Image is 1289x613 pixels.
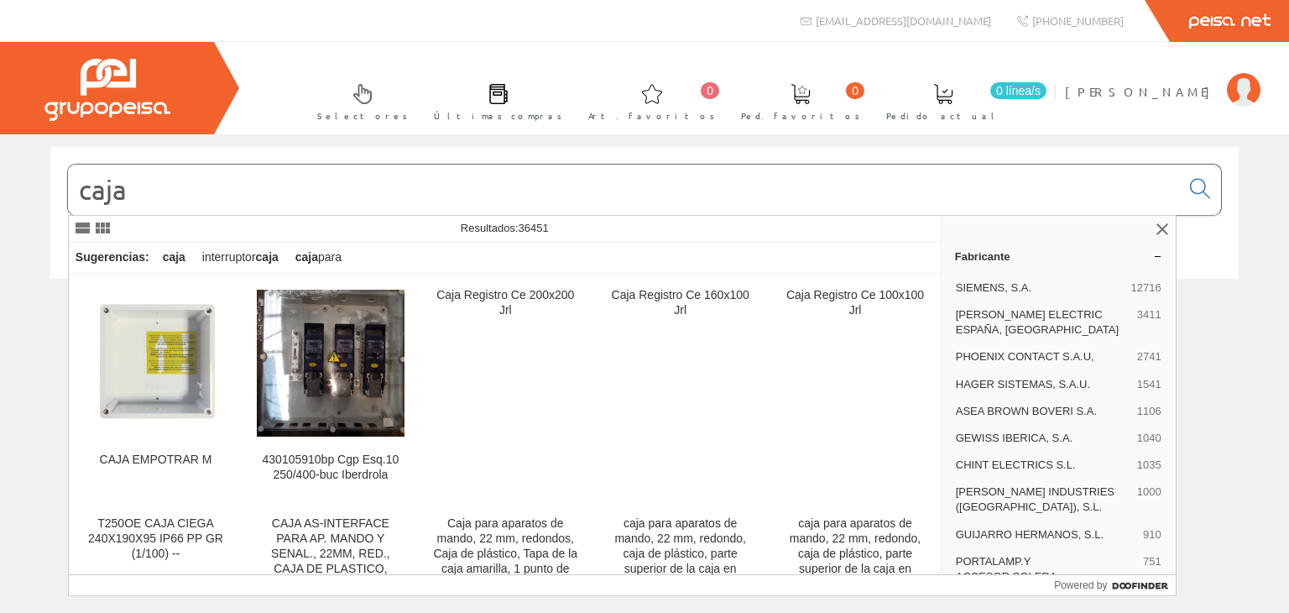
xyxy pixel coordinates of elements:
span: [PHONE_NUMBER] [1032,13,1124,28]
span: 1541 [1137,377,1161,392]
div: Caja Registro Ce 200x200 Jrl [432,288,579,318]
div: T250OE CAJA CIEGA 240X190X95 IP66 PP GR (1/100) -- [82,516,229,562]
span: [PERSON_NAME] INDUSTRIES ([GEOGRAPHIC_DATA]), S.L. [956,485,1130,515]
div: interruptor [196,243,285,273]
span: HAGER SISTEMAS, S.A.U. [956,377,1130,392]
span: CHINT ELECTRICS S.L. [956,458,1130,473]
span: Ped. favoritos [741,107,860,124]
span: Últimas compras [434,107,562,124]
strong: caja [163,250,185,264]
span: 0 [701,82,719,99]
span: 1000 [1137,485,1161,515]
div: Caja para aparatos de mando, 22 mm, redondos, Caja de plástico, Tapa de la caja amarilla, 1 punto de [432,516,579,577]
span: Resultados: [461,222,549,234]
span: [PERSON_NAME] ELECTRIC ESPAÑA, [GEOGRAPHIC_DATA] [956,307,1130,338]
div: Caja Registro Ce 160x100 Jrl [607,288,754,318]
span: PHOENIX CONTACT S.A.U, [956,349,1130,364]
input: Buscar... [68,165,1180,215]
div: CAJA EMPOTRAR M [82,453,229,468]
div: Sugerencias: [69,246,153,270]
a: Caja Registro Ce 200x200 Jrl [419,275,592,502]
span: GEWISS IBERICA, S.A. [956,431,1130,446]
span: Art. favoritos [588,107,715,124]
a: 430105910bp Cgp Esq.10 250/400-buc Iberdrola 430105910bp Cgp Esq.10 250/400-buc Iberdrola [243,275,417,502]
span: 1035 [1137,458,1161,473]
a: Últimas compras [417,70,571,131]
img: Grupo Peisa [44,59,170,121]
span: Selectores [317,107,408,124]
img: CAJA EMPOTRAR M [82,290,229,437]
a: 0 línea/s Pedido actual [869,70,1051,131]
span: 0 [846,82,864,99]
span: 910 [1143,527,1161,542]
strong: caja [295,250,318,264]
img: 430105910bp Cgp Esq.10 250/400-buc Iberdrola [257,290,404,437]
a: Powered by [1054,575,1176,595]
a: Fabricante [942,243,1176,270]
span: 1106 [1137,404,1161,419]
div: Caja Registro Ce 100x100 Jrl [781,288,928,318]
div: para [289,243,348,273]
a: Caja Registro Ce 100x100 Jrl [768,275,942,502]
span: [PERSON_NAME] [1065,83,1219,100]
span: 0 línea/s [990,82,1046,99]
div: caja para aparatos de mando, 22 mm, redondo, caja de plástico, parte superior de la caja en amarillo [607,516,754,592]
div: CAJA AS-INTERFACE PARA AP. MANDO Y SENAL., 22MM, RED., CAJA DE PLASTICO, PARTE SUPERIO DE CAJA GRIS, [257,516,404,607]
span: PORTALAMP.Y ACCESOR.SOLERA, [GEOGRAPHIC_DATA] [956,554,1136,600]
span: [EMAIL_ADDRESS][DOMAIN_NAME] [816,13,991,28]
span: Powered by [1054,578,1107,593]
a: [PERSON_NAME] [1065,70,1260,86]
a: Selectores [300,70,416,131]
span: 3411 [1137,307,1161,338]
span: SIEMENS, S.A. [956,280,1125,296]
a: CAJA EMPOTRAR M CAJA EMPOTRAR M [69,275,243,502]
span: Pedido actual [886,107,1000,124]
div: 430105910bp Cgp Esq.10 250/400-buc Iberdrola [257,453,404,483]
div: caja para aparatos de mando, 22 mm, redondo, caja de plástico, parte superior de la caja en amarillo [781,516,928,592]
div: © Grupo Peisa [50,300,1239,314]
span: 12716 [1131,280,1161,296]
strong: caja [256,250,279,264]
span: 1040 [1137,431,1161,446]
a: Caja Registro Ce 160x100 Jrl [593,275,767,502]
span: 2741 [1137,349,1161,364]
span: ASEA BROWN BOVERI S.A. [956,404,1130,419]
span: 36451 [519,222,549,234]
span: GUIJARRO HERMANOS, S.L. [956,527,1136,542]
span: 751 [1143,554,1161,600]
